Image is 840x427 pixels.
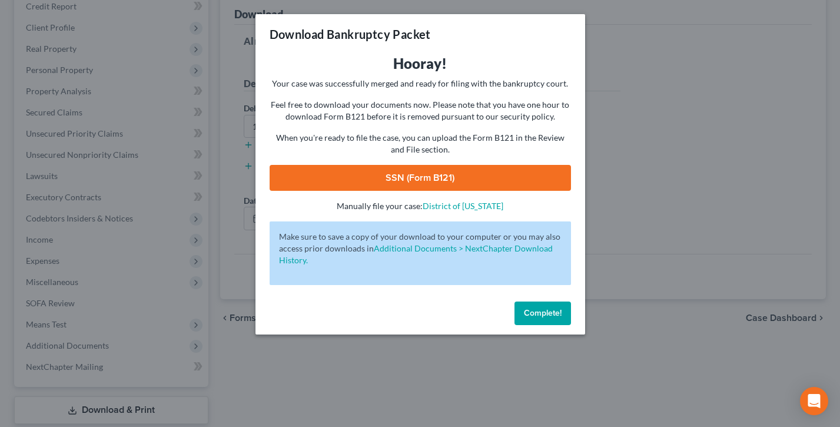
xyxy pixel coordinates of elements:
[270,165,571,191] a: SSN (Form B121)
[279,231,562,266] p: Make sure to save a copy of your download to your computer or you may also access prior downloads in
[524,308,562,318] span: Complete!
[423,201,503,211] a: District of [US_STATE]
[270,54,571,73] h3: Hooray!
[279,243,553,265] a: Additional Documents > NextChapter Download History.
[270,132,571,155] p: When you're ready to file the case, you can upload the Form B121 in the Review and File section.
[270,26,431,42] h3: Download Bankruptcy Packet
[800,387,828,415] div: Open Intercom Messenger
[514,302,571,325] button: Complete!
[270,78,571,90] p: Your case was successfully merged and ready for filing with the bankruptcy court.
[270,99,571,123] p: Feel free to download your documents now. Please note that you have one hour to download Form B12...
[270,200,571,212] p: Manually file your case:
